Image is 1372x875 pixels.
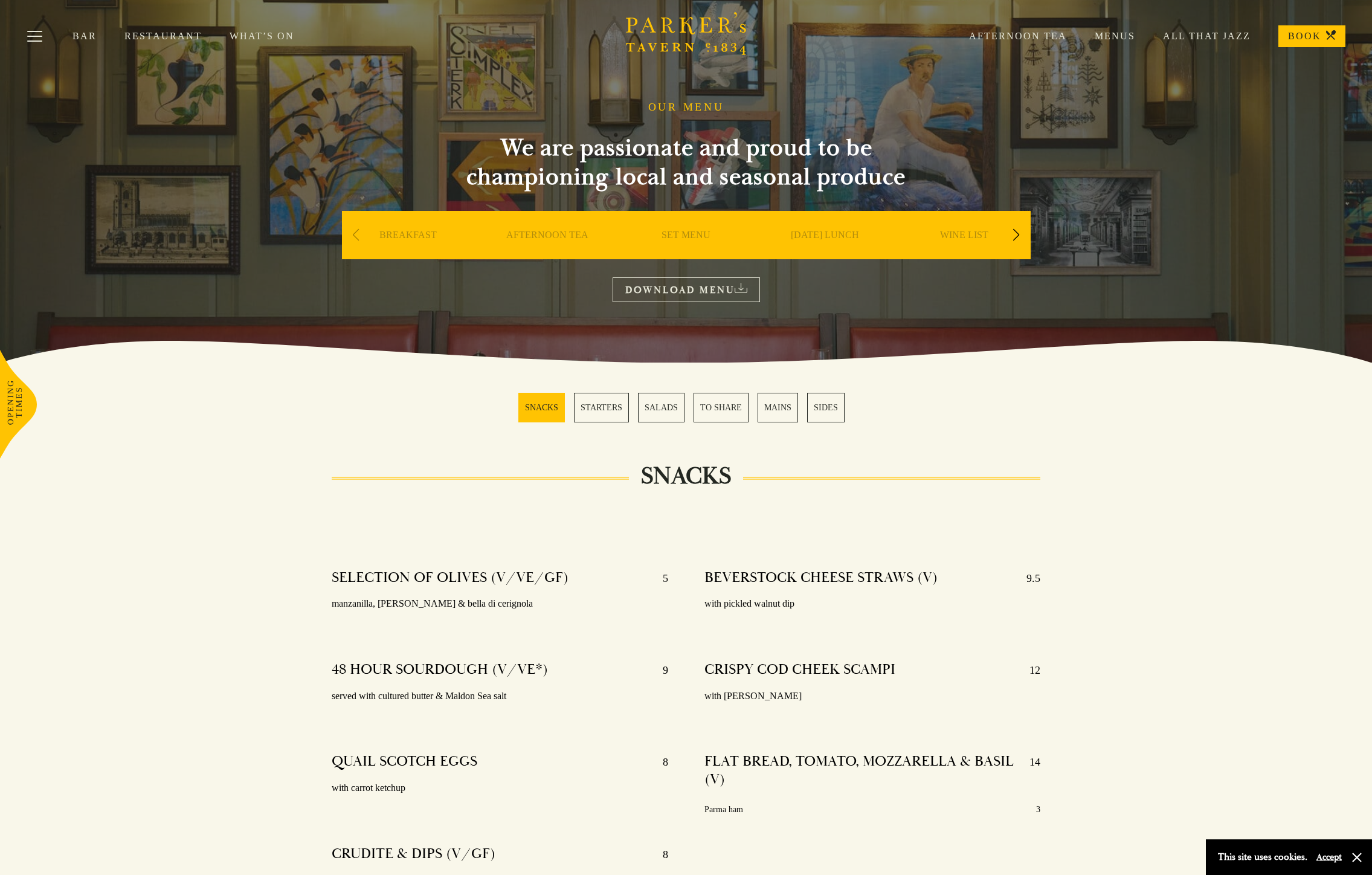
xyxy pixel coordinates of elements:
a: SET MENU [662,229,710,277]
h4: FLAT BREAD, TOMATO, MOZZARELLA & BASIL (V) [704,752,1017,789]
p: with carrot ketchup [332,780,668,797]
p: 9 [651,660,668,680]
p: served with cultured butter & Maldon Sea salt [332,688,668,705]
p: 5 [651,569,668,588]
a: 3 / 6 [638,393,684,422]
a: 1 / 6 [518,393,565,422]
div: Next slide [1008,222,1025,248]
div: 4 / 9 [759,211,892,295]
p: with pickled walnut dip [704,595,1040,613]
a: WINE LIST [940,229,988,277]
p: 3 [1036,802,1040,817]
p: 14 [1017,752,1040,789]
p: Parma ham [704,802,743,817]
div: 3 / 9 [620,211,753,295]
p: manzanilla, [PERSON_NAME] & bella di cerignola [332,595,668,613]
a: 6 / 6 [807,393,845,422]
button: Accept [1316,851,1342,863]
a: [DATE] LUNCH [791,229,859,277]
p: 12 [1017,660,1040,680]
h4: CRISPY COD CHEEK SCAMPI [704,660,895,680]
p: 9.5 [1014,569,1040,588]
p: 8 [651,752,668,772]
a: AFTERNOON TEA [506,229,588,277]
div: 2 / 9 [481,211,614,295]
div: 1 / 9 [342,211,475,295]
div: 5 / 9 [898,211,1031,295]
h2: We are passionate and proud to be championing local and seasonal produce [445,134,928,192]
p: with [PERSON_NAME] [704,688,1040,705]
h1: OUR MENU [648,101,724,114]
h2: SNACKS [629,462,743,491]
h4: BEVERSTOCK CHEESE STRAWS (V) [704,569,938,588]
div: Previous slide [348,222,364,248]
h4: SELECTION OF OLIVES (V/VE/GF) [332,569,568,588]
a: BREAKFAST [379,229,437,277]
h4: QUAIL SCOTCH EGGS [332,752,477,772]
a: 2 / 6 [574,393,629,422]
button: Close and accept [1351,851,1363,864]
p: This site uses cookies. [1218,848,1307,866]
a: 4 / 6 [694,393,749,422]
a: DOWNLOAD MENU [613,277,760,302]
h4: CRUDITE & DIPS (V/GF) [332,845,495,864]
p: 8 [651,845,668,864]
a: 5 / 6 [758,393,798,422]
h4: 48 HOUR SOURDOUGH (V/VE*) [332,660,548,680]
